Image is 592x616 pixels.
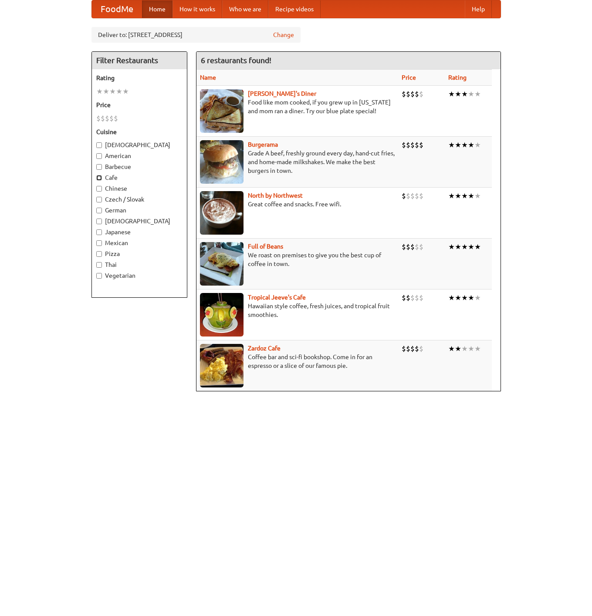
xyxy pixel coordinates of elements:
[448,89,455,99] li: ★
[109,87,116,96] li: ★
[468,293,474,303] li: ★
[96,186,102,192] input: Chinese
[268,0,321,18] a: Recipe videos
[201,56,271,64] ng-pluralize: 6 restaurants found!
[200,191,244,235] img: north.jpg
[468,344,474,353] li: ★
[455,344,461,353] li: ★
[448,293,455,303] li: ★
[200,149,395,175] p: Grade A beef, freshly ground every day, hand-cut fries, and home-made milkshakes. We make the bes...
[114,114,118,123] li: $
[96,153,102,159] input: American
[105,114,109,123] li: $
[96,251,102,257] input: Pizza
[248,192,303,199] a: North by Northwest
[474,89,481,99] li: ★
[273,30,294,39] a: Change
[248,294,306,301] b: Tropical Jeeve's Cafe
[474,293,481,303] li: ★
[402,74,416,81] a: Price
[406,89,410,99] li: $
[200,98,395,115] p: Food like mom cooked, if you grew up in [US_STATE] and mom ran a diner. Try our blue plate special!
[122,87,129,96] li: ★
[406,140,410,150] li: $
[96,87,103,96] li: ★
[474,344,481,353] li: ★
[402,191,406,201] li: $
[92,52,187,69] h4: Filter Restaurants
[455,140,461,150] li: ★
[200,140,244,184] img: burgerama.jpg
[448,242,455,252] li: ★
[461,293,468,303] li: ★
[222,0,268,18] a: Who we are
[200,344,244,387] img: zardoz.jpg
[96,101,183,109] h5: Price
[448,74,467,81] a: Rating
[415,140,419,150] li: $
[406,344,410,353] li: $
[200,302,395,319] p: Hawaiian style coffee, fresh juices, and tropical fruit smoothies.
[96,208,102,213] input: German
[419,140,423,150] li: $
[410,344,415,353] li: $
[96,141,183,149] label: [DEMOGRAPHIC_DATA]
[96,260,183,269] label: Thai
[419,344,423,353] li: $
[248,345,281,352] a: Zardoz Cafe
[96,162,183,171] label: Barbecue
[406,191,410,201] li: $
[474,140,481,150] li: ★
[455,89,461,99] li: ★
[96,114,101,123] li: $
[96,195,183,204] label: Czech / Slovak
[415,191,419,201] li: $
[419,89,423,99] li: $
[448,344,455,353] li: ★
[402,293,406,303] li: $
[248,243,283,250] b: Full of Beans
[96,228,183,236] label: Japanese
[248,90,316,97] a: [PERSON_NAME]'s Diner
[419,191,423,201] li: $
[474,242,481,252] li: ★
[468,89,474,99] li: ★
[96,206,183,215] label: German
[402,242,406,252] li: $
[96,197,102,202] input: Czech / Slovak
[248,141,278,148] a: Burgerama
[96,271,183,280] label: Vegetarian
[448,191,455,201] li: ★
[415,344,419,353] li: $
[468,140,474,150] li: ★
[448,140,455,150] li: ★
[109,114,114,123] li: $
[96,262,102,268] input: Thai
[406,293,410,303] li: $
[406,242,410,252] li: $
[116,87,122,96] li: ★
[468,191,474,201] li: ★
[96,74,183,82] h5: Rating
[415,89,419,99] li: $
[200,74,216,81] a: Name
[455,242,461,252] li: ★
[96,273,102,279] input: Vegetarian
[410,242,415,252] li: $
[96,240,102,246] input: Mexican
[96,217,183,226] label: [DEMOGRAPHIC_DATA]
[142,0,173,18] a: Home
[410,191,415,201] li: $
[96,249,183,258] label: Pizza
[410,293,415,303] li: $
[200,89,244,133] img: sallys.jpg
[468,242,474,252] li: ★
[96,175,102,181] input: Cafe
[96,151,183,160] label: American
[96,164,102,170] input: Barbecue
[455,191,461,201] li: ★
[461,191,468,201] li: ★
[455,293,461,303] li: ★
